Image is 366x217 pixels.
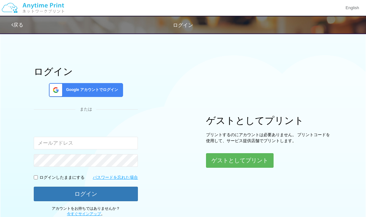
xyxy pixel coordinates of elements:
[63,87,118,93] span: Google アカウントでログイン
[34,187,138,201] button: ログイン
[34,66,138,77] h1: ログイン
[206,115,332,126] h1: ゲストとしてプリント
[34,106,138,112] div: または
[93,175,138,181] a: パスワードを忘れた場合
[67,212,101,216] a: 今すぐサインアップ
[11,22,23,27] a: 戻る
[34,137,138,149] input: メールアドレス
[34,206,138,217] p: アカウントをお持ちではありませんか？
[39,175,85,181] p: ログインしたままにする
[173,22,193,28] span: ログイン
[206,153,274,168] button: ゲストとしてプリント
[206,132,332,144] p: プリントするのにアカウントは必要ありません。 プリントコードを使用して、サービス提供店舗でプリントします。
[67,212,105,216] span: 。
